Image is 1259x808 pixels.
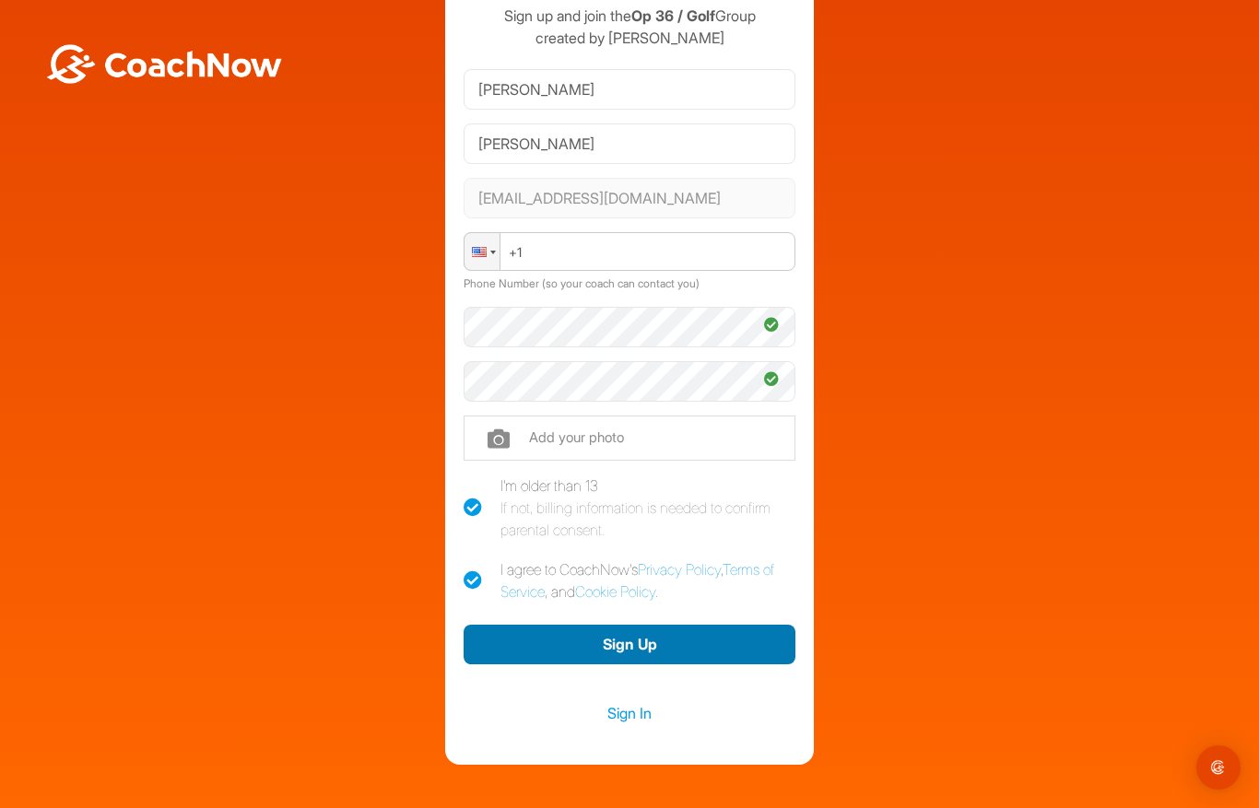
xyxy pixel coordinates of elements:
input: First Name [464,69,795,110]
p: created by [PERSON_NAME] [464,27,795,49]
a: Cookie Policy [575,582,655,601]
a: Terms of Service [500,560,774,601]
label: Phone Number (so your coach can contact you) [464,276,700,290]
input: Email [464,178,795,218]
label: I agree to CoachNow's , , and . [464,558,795,603]
button: Sign Up [464,625,795,664]
div: If not, billing information is needed to confirm parental consent. [500,497,795,541]
input: Last Name [464,123,795,164]
div: I'm older than 13 [500,474,795,541]
img: BwLJSsUCoWCh5upNqxVrqldRgqLPVwmV24tXu5FoVAoFEpwwqQ3VIfuoInZCoVCoTD4vwADAC3ZFMkVEQFDAAAAAElFTkSuQmCC [44,44,284,84]
a: Sign In [464,701,795,725]
div: United States: + 1 [465,233,500,270]
p: Sign up and join the Group [464,5,795,27]
div: Open Intercom Messenger [1196,745,1241,790]
input: Phone Number [464,232,795,271]
strong: Op 36 / Golf [631,6,715,25]
a: Privacy Policy [638,560,721,579]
